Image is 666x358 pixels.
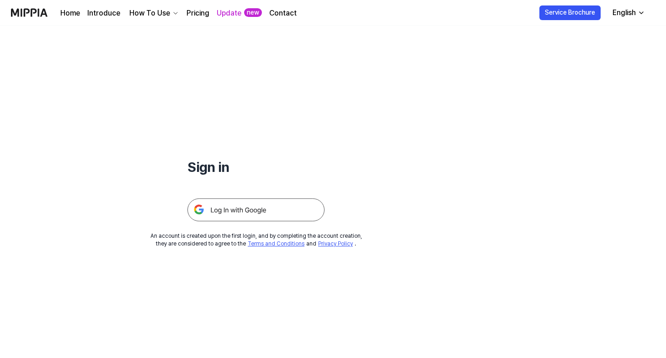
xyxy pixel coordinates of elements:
a: Introduce [87,8,120,19]
h1: Sign in [187,157,325,176]
div: new [244,8,262,17]
button: English [605,4,650,22]
a: Home [60,8,80,19]
a: Privacy Policy [318,240,353,247]
a: Terms and Conditions [248,240,304,247]
div: How To Use [128,8,172,19]
a: Update [217,8,241,19]
a: Pricing [186,8,209,19]
a: Contact [269,8,297,19]
div: English [611,7,638,18]
div: An account is created upon the first login, and by completing the account creation, they are cons... [150,232,362,248]
button: How To Use [128,8,179,19]
img: 구글 로그인 버튼 [187,198,325,221]
button: Service Brochure [539,5,601,20]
